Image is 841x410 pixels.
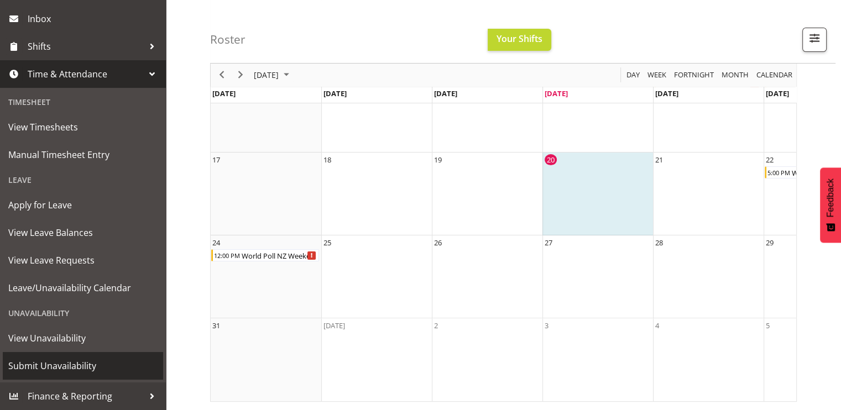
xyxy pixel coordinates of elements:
[3,246,163,274] a: View Leave Requests
[434,237,442,248] div: 26
[211,153,321,235] td: Sunday, August 17, 2025
[542,153,653,235] td: Wednesday, August 20, 2025
[542,318,653,401] td: Wednesday, September 3, 2025
[8,119,158,135] span: View Timesheets
[653,70,764,153] td: Thursday, August 14, 2025
[8,224,158,241] span: View Leave Balances
[323,237,331,248] div: 25
[321,153,432,235] td: Monday, August 18, 2025
[432,70,542,153] td: Tuesday, August 12, 2025
[766,88,789,98] span: [DATE]
[646,69,668,82] button: Timeline Week
[212,64,231,87] div: previous period
[672,69,716,82] button: Fortnight
[625,69,642,82] button: Timeline Day
[542,235,653,318] td: Wednesday, August 27, 2025
[755,69,793,82] span: calendar
[213,250,241,261] div: 12:00 PM
[434,88,457,98] span: [DATE]
[3,274,163,302] a: Leave/Unavailability Calendar
[28,38,144,55] span: Shifts
[766,154,774,165] div: 22
[720,69,750,82] span: Month
[212,154,220,165] div: 17
[655,320,659,331] div: 4
[8,252,158,269] span: View Leave Requests
[3,91,163,113] div: Timesheet
[323,88,347,98] span: [DATE]
[3,141,163,169] a: Manual Timesheet Entry
[28,10,160,27] span: Inbox
[755,69,795,82] button: Month
[720,69,751,82] button: Timeline Month
[3,352,163,380] a: Submit Unavailability
[653,153,764,235] td: Thursday, August 21, 2025
[252,69,294,82] button: August 2025
[802,28,827,52] button: Filter Shifts
[3,191,163,219] a: Apply for Leave
[212,237,220,248] div: 24
[766,237,774,248] div: 29
[241,250,318,261] div: World Poll NZ Weekends
[211,70,321,153] td: Sunday, August 10, 2025
[545,154,557,165] div: 20
[434,154,442,165] div: 19
[210,33,245,46] h4: Roster
[28,66,144,82] span: Time & Attendance
[545,320,549,331] div: 3
[3,219,163,246] a: View Leave Balances
[250,64,296,87] div: August 2025
[28,388,144,404] span: Finance & Reporting
[766,320,770,331] div: 5
[8,358,158,374] span: Submit Unavailability
[212,88,236,98] span: [DATE]
[8,146,158,163] span: Manual Timesheet Entry
[8,197,158,213] span: Apply for Leave
[321,70,432,153] td: Monday, August 11, 2025
[542,70,653,153] td: Wednesday, August 13, 2025
[253,69,280,82] span: [DATE]
[215,69,229,82] button: Previous
[766,167,791,178] div: 5:00 PM
[323,320,345,331] div: [DATE]
[3,113,163,141] a: View Timesheets
[655,88,678,98] span: [DATE]
[231,64,250,87] div: next period
[321,318,432,401] td: Monday, September 1, 2025
[432,318,542,401] td: Tuesday, September 2, 2025
[655,154,663,165] div: 21
[3,169,163,191] div: Leave
[434,320,438,331] div: 2
[323,154,331,165] div: 18
[545,237,552,248] div: 27
[211,318,321,401] td: Sunday, August 31, 2025
[625,69,641,82] span: Day
[321,235,432,318] td: Monday, August 25, 2025
[211,249,319,261] div: World Poll NZ Weekends Begin From Sunday, August 24, 2025 at 12:00:00 PM GMT+12:00 Ends At Sunday...
[3,302,163,324] div: Unavailability
[432,235,542,318] td: Tuesday, August 26, 2025
[211,235,321,318] td: Sunday, August 24, 2025
[653,318,764,401] td: Thursday, September 4, 2025
[488,29,551,51] button: Your Shifts
[655,237,663,248] div: 28
[212,320,220,331] div: 31
[8,330,158,346] span: View Unavailability
[820,167,841,243] button: Feedback - Show survey
[545,88,568,98] span: [DATE]
[646,69,667,82] span: Week
[432,153,542,235] td: Tuesday, August 19, 2025
[653,235,764,318] td: Thursday, August 28, 2025
[673,69,715,82] span: Fortnight
[8,280,158,296] span: Leave/Unavailability Calendar
[3,324,163,352] a: View Unavailability
[497,33,542,45] span: Your Shifts
[233,69,248,82] button: Next
[826,178,835,217] span: Feedback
